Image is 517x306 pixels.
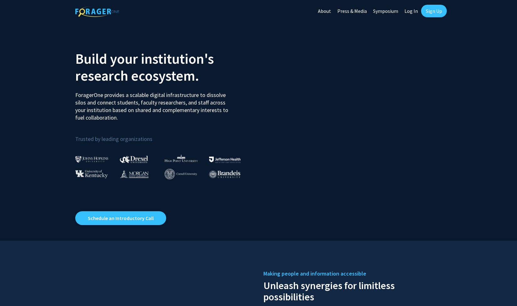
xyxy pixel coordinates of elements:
[75,156,108,163] img: Johns Hopkins University
[263,269,442,278] h5: Making people and information accessible
[75,87,233,121] p: ForagerOne provides a scalable digital infrastructure to dissolve silos and connect students, fac...
[165,154,198,162] img: High Point University
[209,157,240,163] img: Thomas Jefferson University
[263,278,442,303] h2: Unleash synergies for limitless possibilities
[165,169,197,179] img: Cornell University
[421,5,447,17] a: Sign Up
[209,170,240,178] img: Brandeis University
[120,156,148,163] img: Drexel University
[75,6,119,17] img: ForagerOne Logo
[120,170,149,178] img: Morgan State University
[75,211,166,225] a: Opens in a new tab
[75,170,108,178] img: University of Kentucky
[75,126,254,144] p: Trusted by leading organizations
[75,50,254,84] h2: Build your institution's research ecosystem.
